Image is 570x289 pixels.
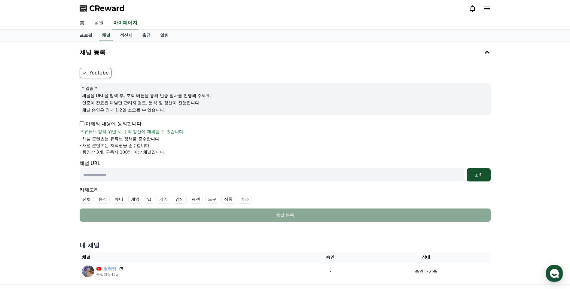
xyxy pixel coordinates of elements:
label: 기기 [157,195,170,204]
h4: 내 채널 [80,241,491,249]
p: - 채널 콘텐츠는 유튜브 정책을 준수합니다. [80,136,161,142]
a: 설정 [78,190,115,205]
p: 채널을 URL을 입력 후, 조회 버튼을 통해 인증 절차를 진행해 주세요. [82,93,488,99]
span: 대화 [55,200,62,205]
a: 썰렁탕 [104,266,116,272]
a: 홈 [2,190,40,205]
a: 마이페이지 [112,17,139,29]
button: 채널 등록 [80,208,491,222]
label: 도구 [205,195,219,204]
img: 썰렁탕 [82,265,94,277]
span: CReward [89,4,125,13]
div: 조회 [469,172,488,178]
span: * 유튜브 정책 위반 시 수익 정산이 제외될 수 있습니다. [81,129,185,135]
div: 채널 URL [80,160,491,181]
div: 카테고리 [80,186,491,204]
label: 기타 [238,195,251,204]
a: 음원 [89,17,108,29]
a: 채널 [99,30,113,41]
label: 뷰티 [112,195,126,204]
th: 채널 [80,252,299,263]
p: 아래의 내용에 동의합니다. [80,120,143,127]
p: - [301,268,359,275]
a: 프로필 [75,30,97,41]
a: 정산서 [115,30,137,41]
p: 인증이 완료된 채널만 관리자 검토, 분석 및 정산이 진행됩니다. [82,100,488,106]
p: - 동영상 3개, 구독자 100명 이상 채널입니다. [80,149,166,155]
button: 채널 등록 [77,44,493,61]
label: 게임 [128,195,142,204]
th: 상태 [362,252,491,263]
h4: 채널 등록 [80,49,106,56]
label: 음식 [96,195,110,204]
label: 앱 [145,195,154,204]
p: - 채널 콘텐츠는 저작권을 준수합니다. [80,142,151,148]
label: 상품 [221,195,235,204]
span: 홈 [19,199,23,204]
label: 강의 [173,195,187,204]
a: 홈 [75,17,89,29]
a: 알림 [155,30,173,41]
div: 채널 등록 [92,212,479,218]
a: 출금 [137,30,155,41]
label: Youtube [80,68,111,78]
th: 승인 [299,252,362,263]
label: 전체 [80,195,93,204]
p: @썰렁탕-f3w [96,272,123,277]
button: 조회 [467,168,491,181]
a: 대화 [40,190,78,205]
p: 승인 대기중 [415,268,437,275]
label: 패션 [189,195,203,204]
p: 채널 승인은 최대 1-2일 소요될 수 있습니다. [82,107,488,113]
a: CReward [80,4,125,13]
span: 설정 [93,199,100,204]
